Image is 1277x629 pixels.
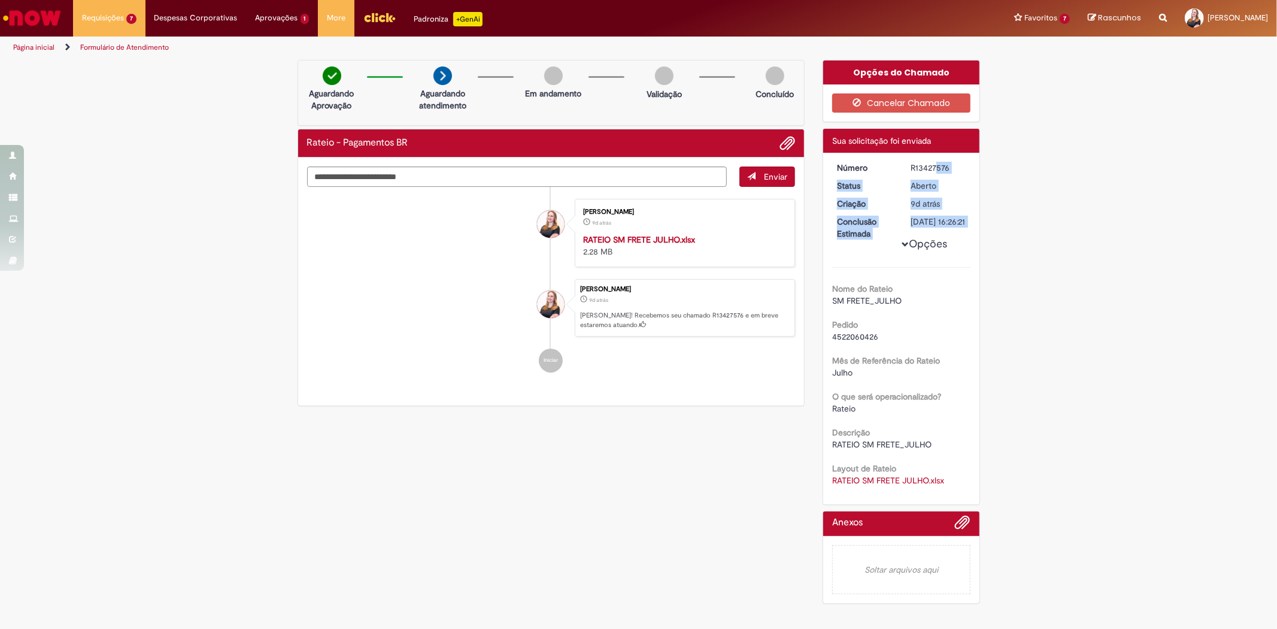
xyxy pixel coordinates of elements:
[154,12,238,24] span: Despesas Corporativas
[303,87,361,111] p: Aguardando Aprovação
[307,187,796,385] ul: Histórico de tíquete
[832,319,858,330] b: Pedido
[756,88,794,100] p: Concluído
[828,216,902,240] dt: Conclusão Estimada
[592,219,611,226] span: 9d atrás
[301,14,310,24] span: 1
[828,162,902,174] dt: Número
[955,515,970,536] button: Adicionar anexos
[832,283,893,294] b: Nome do Rateio
[828,180,902,192] dt: Status
[911,198,940,209] time: 19/08/2025 10:26:18
[583,234,695,245] a: RATEIO SM FRETE JULHO.xlsx
[911,216,966,228] div: [DATE] 16:26:21
[1098,12,1141,23] span: Rascunhos
[544,66,563,85] img: img-circle-grey.png
[911,198,966,210] div: 19/08/2025 10:26:18
[1,6,63,30] img: ServiceNow
[911,162,966,174] div: R13427576
[589,297,608,304] time: 19/08/2025 10:26:18
[82,12,124,24] span: Requisições
[1024,12,1057,24] span: Favoritos
[832,93,970,113] button: Cancelar Chamado
[327,12,345,24] span: More
[307,138,408,149] h2: Rateio - Pagamentos BR Histórico de tíquete
[433,66,452,85] img: arrow-next.png
[525,87,581,99] p: Em andamento
[828,198,902,210] dt: Criação
[414,87,472,111] p: Aguardando atendimento
[592,219,611,226] time: 19/08/2025 10:26:16
[832,367,853,378] span: Julho
[832,135,931,146] span: Sua solicitação foi enviada
[832,391,941,402] b: O que será operacionalizado?
[832,463,896,474] b: Layout de Rateio
[307,279,796,337] li: Caroline Marcilio
[80,43,169,52] a: Formulário de Atendimento
[832,331,878,342] span: 4522060426
[307,167,727,187] textarea: Digite sua mensagem aqui...
[323,66,341,85] img: check-circle-green.png
[739,167,795,187] button: Enviar
[537,291,565,318] div: Caroline Marcilio
[911,198,940,209] span: 9d atrás
[537,210,565,238] div: Caroline Marcilio
[1088,13,1141,24] a: Rascunhos
[832,427,870,438] b: Descrição
[823,61,979,84] div: Opções do Chamado
[583,208,782,216] div: [PERSON_NAME]
[832,518,863,528] h2: Anexos
[1208,13,1268,23] span: [PERSON_NAME]
[832,439,932,450] span: RATEIO SM FRETE_JULHO
[832,355,940,366] b: Mês de Referência do Rateio
[764,171,787,182] span: Enviar
[832,475,944,486] a: Download de RATEIO SM FRETE JULHO.xlsx
[256,12,298,24] span: Aprovações
[453,12,483,26] p: +GenAi
[414,12,483,26] div: Padroniza
[580,311,788,329] p: [PERSON_NAME]! Recebemos seu chamado R13427576 e em breve estaremos atuando.
[589,297,608,304] span: 9d atrás
[766,66,784,85] img: img-circle-grey.png
[126,14,137,24] span: 7
[1060,14,1070,24] span: 7
[655,66,674,85] img: img-circle-grey.png
[832,295,902,306] span: SM FRETE_JULHO
[647,88,682,100] p: Validação
[13,43,54,52] a: Página inicial
[779,135,795,151] button: Adicionar anexos
[583,234,782,258] div: 2.28 MB
[911,180,966,192] div: Aberto
[9,37,842,59] ul: Trilhas de página
[832,545,970,594] em: Soltar arquivos aqui
[832,403,856,414] span: Rateio
[363,8,396,26] img: click_logo_yellow_360x200.png
[580,286,788,293] div: [PERSON_NAME]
